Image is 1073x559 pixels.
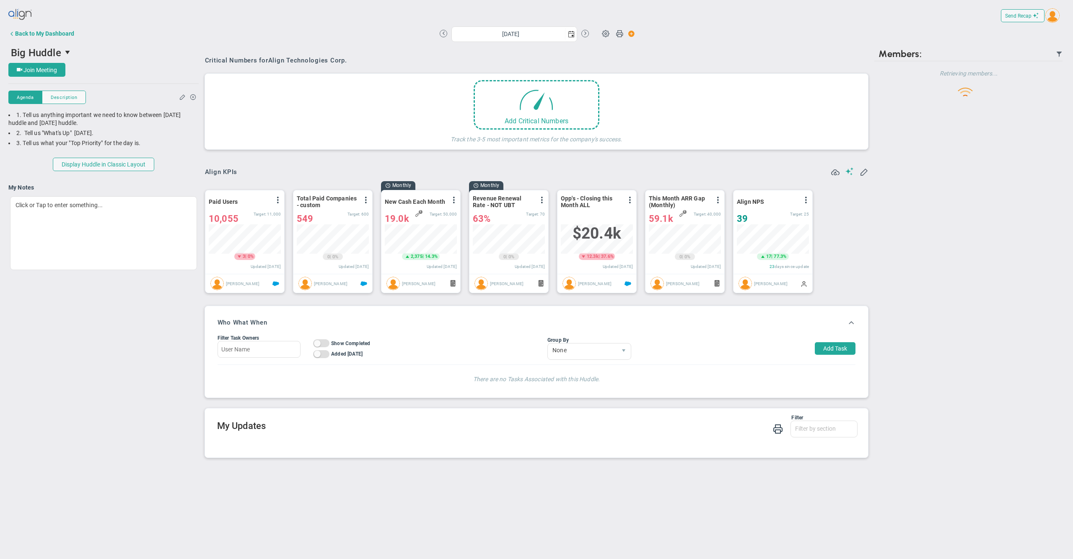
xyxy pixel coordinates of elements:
span: | [422,254,423,259]
h4: Retrieving members... [874,70,1063,77]
span: Suggestions (AI Feature) [845,167,854,175]
span: 0 [679,254,682,260]
span: Updated [DATE] [338,264,368,269]
span: | [598,254,599,259]
span: Description [51,94,77,101]
span: 11,000 [267,212,281,216]
span: 3. Tell us what your "Top Priority" for the day is. [16,140,140,146]
span: Join Meeting [23,67,57,73]
span: 17 [766,253,771,260]
span: 600 [361,212,368,216]
span: Print Huddle [616,29,623,41]
img: Alex Abramson [474,277,488,290]
span: Target: [526,212,539,216]
span: New Cash Each Month [385,198,445,205]
span: | [505,254,507,260]
span: select [617,343,631,359]
button: Agenda [8,91,42,104]
h3: Who What When [218,319,267,326]
span: 1 [682,210,686,214]
span: Target: [429,212,442,216]
span: select [61,45,75,60]
span: Formula Driven [538,278,543,290]
div: Back to My Dashboard [15,30,74,37]
span: [PERSON_NAME] [314,281,347,286]
span: [PERSON_NAME] [226,281,259,286]
span: 77.3% [774,254,786,259]
span: | [329,254,331,260]
span: Align KPIs [205,168,238,176]
button: Display Huddle in Classic Layout [53,158,154,171]
button: Join Meeting [8,63,65,77]
span: 18,996.46 [385,213,409,224]
img: align-logo.svg [8,6,33,23]
span: Target: [347,212,360,216]
div: 1. Tell us anything important we need to know between [DATE] huddle and [DATE] huddle. [8,111,199,127]
span: 0% [508,254,514,260]
span: [PERSON_NAME] [578,281,612,286]
span: Agenda [17,94,34,101]
span: None [548,343,617,358]
img: Eugene Terk [386,277,400,290]
span: days since update [775,264,809,269]
span: Paid Users [209,198,238,205]
img: Doug Walner [298,277,312,290]
span: 59,133.24 [649,213,673,224]
input: Filter by section [791,421,857,436]
h4: My Notes [8,184,199,191]
span: [PERSON_NAME] [666,281,700,286]
span: Filter Updated Members [1056,51,1063,57]
span: Print My Huddle Updates [773,423,783,434]
div: Add Critical Numbers [475,117,598,125]
span: Salesforce Enabled<br ></span>Opportunities still to close this Month [625,281,631,287]
button: Add Task [815,342,855,355]
span: 25 [803,212,809,216]
span: 3 [242,253,245,260]
span: $20,400 [573,224,621,242]
span: [PERSON_NAME] [402,281,435,286]
span: Send Recap [1005,13,1032,19]
span: Added [DATE] [331,351,363,357]
span: Manually Updated [800,280,807,287]
span: 63% [473,213,490,224]
span: Align Technologies Corp. [268,57,347,64]
div: Click or Tap to enter something... [10,196,197,270]
span: select [565,27,577,42]
span: 14.3% [425,254,438,259]
div: Group By [547,337,631,343]
span: Original Target that is linked 1 time [679,213,683,217]
span: Big Huddle [11,47,61,59]
span: 40,000 [707,212,721,216]
span: | [682,254,683,260]
button: Send Recap [1001,9,1044,22]
img: 48978.Person.photo [1045,8,1060,23]
div: 2. Tell us "What's Up" [DATE]. [8,129,199,137]
div: Filter Task Owners [218,335,301,341]
span: Salesforce Enabled<br ></span>Reporting Users [272,281,279,287]
span: Target: [790,212,803,216]
span: 23 [770,264,775,269]
span: 50,000 [443,212,457,216]
span: Formula Driven [714,278,719,290]
span: | [771,254,772,259]
span: 0 [503,254,505,260]
img: Doug Walner [210,277,224,290]
img: Hannah Dogru [562,277,576,290]
h2: My Updates [217,421,858,433]
span: [PERSON_NAME] [754,281,788,286]
span: Target: [253,212,266,216]
span: 2,375 [411,253,422,260]
span: Original Target that is linked 1 time [415,213,419,217]
span: Edit My KPIs [860,167,868,176]
span: | [245,254,246,259]
span: 0 [327,254,329,260]
button: Description [42,91,86,104]
span: 0% [684,254,690,260]
span: 549 [297,213,313,224]
span: Updated [DATE] [426,264,456,269]
span: 39 [737,213,748,224]
span: This Month ARR Gap (Monthly) [649,195,710,208]
span: Updated [DATE] [602,264,632,269]
span: Updated [DATE] [250,264,280,269]
span: Align NPS [737,198,764,205]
